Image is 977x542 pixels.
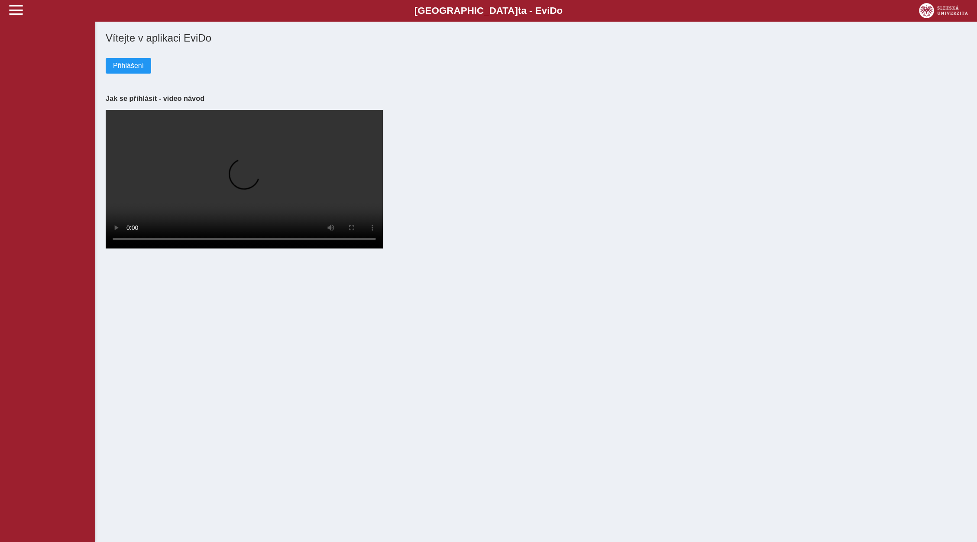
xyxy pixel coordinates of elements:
span: o [557,5,563,16]
video: Your browser does not support the video tag. [106,110,383,248]
img: logo_web_su.png [919,3,968,18]
span: Přihlášení [113,62,144,70]
h3: Jak se přihlásit - video návod [106,94,967,103]
button: Přihlášení [106,58,151,74]
h1: Vítejte v aplikaci EviDo [106,32,967,44]
b: [GEOGRAPHIC_DATA] a - Evi [26,5,951,16]
span: t [518,5,521,16]
span: D [550,5,556,16]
